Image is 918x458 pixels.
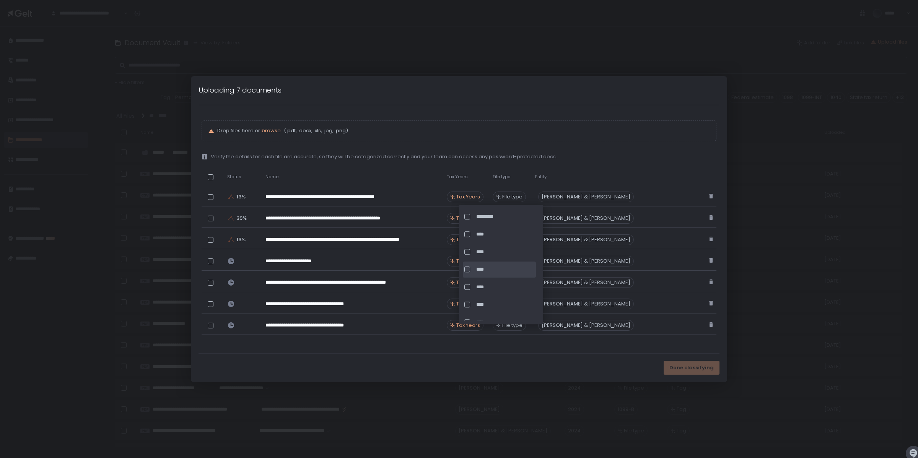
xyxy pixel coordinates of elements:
span: (.pdf, .docx, .xls, .jpg, .png) [282,127,348,134]
span: Tax Years [456,300,480,307]
span: Verify the details for each file are accurate, so they will be categorized correctly and your tea... [211,153,557,160]
span: Tax Years [456,258,480,265]
span: Tax Years [456,215,480,222]
div: [PERSON_NAME] & [PERSON_NAME] [538,299,634,309]
div: [PERSON_NAME] & [PERSON_NAME] [538,213,634,224]
span: 13% [236,193,249,200]
span: Tax Years [456,236,480,243]
div: [PERSON_NAME] & [PERSON_NAME] [538,192,634,202]
span: 39% [236,215,249,222]
div: [PERSON_NAME] & [PERSON_NAME] [538,256,634,266]
span: Tax Years [456,193,480,200]
span: File type [502,322,522,329]
span: 13% [236,236,249,243]
p: Drop files here or [217,127,710,134]
h1: Uploading 7 documents [199,85,282,95]
span: Tax Years [456,322,480,329]
span: File type [493,174,510,180]
span: Tax Years [447,174,468,180]
span: Status [227,174,241,180]
span: Tax Years [456,279,480,286]
span: File type [502,193,522,200]
button: browse [262,127,281,134]
span: Entity [535,174,547,180]
div: [PERSON_NAME] & [PERSON_NAME] [538,234,634,245]
span: Name [265,174,278,180]
div: [PERSON_NAME] & [PERSON_NAME] [538,320,634,331]
div: [PERSON_NAME] & [PERSON_NAME] [538,277,634,288]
